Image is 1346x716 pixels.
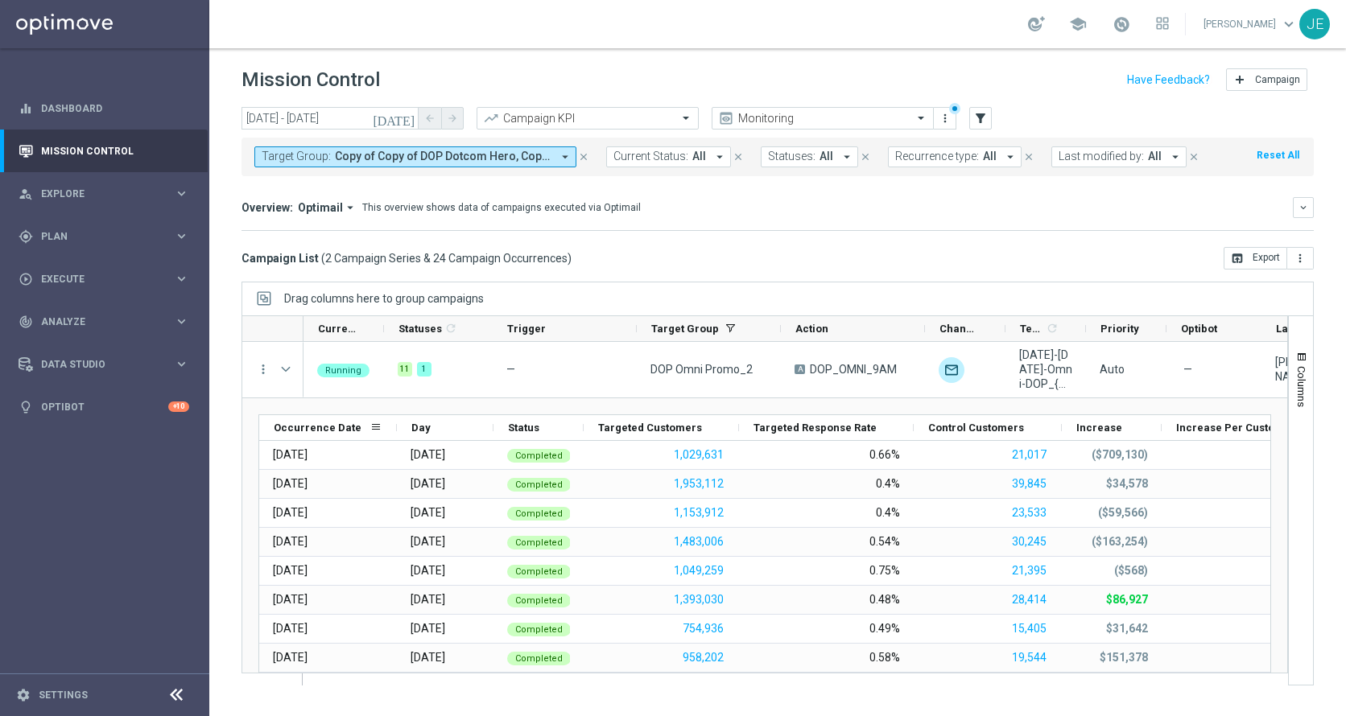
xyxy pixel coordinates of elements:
[174,271,189,286] i: keyboard_arrow_right
[441,107,464,130] button: arrow_forward
[483,110,499,126] i: trending_up
[411,650,445,665] div: Friday
[321,251,325,265] span: (
[19,187,174,201] div: Explore
[18,273,190,286] button: play_circle_outline Execute keyboard_arrow_right
[411,447,445,462] div: Friday
[335,150,551,163] span: Copy of Copy of DOP Dotcom Hero Copy of DOP Dotcom Hero Copy of DOP Omni Promo Copy of DOP Omni P...
[1019,348,1072,391] span: 8.10.25-Sunday-Omni-DOP_{X}, 8.11.25-Monday-Omni-DOP_{X}, 8.12.25-Tuesday-Omni-DOP_{X}, 8.13.25-W...
[41,317,174,327] span: Analyze
[398,362,412,377] div: 11
[681,648,725,668] button: 958,202
[869,447,900,462] div: 0.66%
[1183,362,1192,377] span: —
[442,319,457,337] span: Calculate column
[558,150,572,164] i: arrow_drop_down
[1106,592,1148,607] p: $86,927
[41,360,174,369] span: Data Studio
[1176,422,1295,434] span: Increase Per Customer
[19,229,174,244] div: Plan
[273,505,308,520] div: 03 Aug 2025
[507,534,571,549] colored-tag: Completed
[273,650,308,665] div: 08 Aug 2025
[1287,247,1314,270] button: more_vert
[18,401,190,414] div: lightbulb Optibot +10
[19,229,33,244] i: gps_fixed
[19,357,174,372] div: Data Studio
[1076,422,1122,434] span: Increase
[318,323,357,335] span: Current Status
[168,401,189,412] div: +10
[18,315,190,328] button: track_changes Analyze keyboard_arrow_right
[598,422,702,434] span: Targeted Customers
[888,146,1022,167] button: Recurrence type: All arrow_drop_down
[1059,150,1144,163] span: Last modified by:
[18,230,190,243] div: gps_fixed Plan keyboard_arrow_right
[939,357,964,383] img: Optimail
[1010,590,1048,610] button: 28,414
[1233,73,1246,86] i: add
[973,111,988,126] i: filter_alt
[18,358,190,371] div: Data Studio keyboard_arrow_right
[19,315,174,329] div: Analyze
[41,274,174,284] span: Execute
[515,479,563,490] span: Completed
[1298,202,1309,213] i: keyboard_arrow_down
[869,592,900,607] div: 0.48%
[325,251,568,265] span: 2 Campaign Series & 24 Campaign Occurrences
[613,150,688,163] span: Current Status:
[174,356,189,372] i: keyboard_arrow_right
[18,102,190,115] button: equalizer Dashboard
[1043,319,1059,337] span: Calculate column
[1148,150,1162,163] span: All
[411,563,445,578] div: Tuesday
[242,68,380,92] h1: Mission Control
[1098,505,1148,520] p: ($59,566)
[273,534,308,549] div: 04 Aug 2025
[507,505,571,521] colored-tag: Completed
[273,621,308,636] div: 07 Aug 2025
[1255,74,1300,85] span: Campaign
[1224,251,1314,264] multiple-options-button: Export to CSV
[768,150,815,163] span: Statuses:
[1046,322,1059,335] i: refresh
[672,474,725,494] button: 1,953,112
[1224,247,1287,270] button: open_in_browser Export
[761,146,858,167] button: Statuses: All arrow_drop_down
[18,145,190,158] button: Mission Control
[718,110,734,126] i: preview
[256,362,270,377] button: more_vert
[411,476,445,491] div: Saturday
[317,362,370,377] colored-tag: Running
[19,187,33,201] i: person_search
[41,130,189,172] a: Mission Control
[606,146,731,167] button: Current Status: All arrow_drop_down
[242,200,293,215] h3: Overview:
[840,150,854,164] i: arrow_drop_down
[411,621,445,636] div: Thursday
[1069,15,1087,33] span: school
[515,624,563,635] span: Completed
[869,534,900,549] div: 0.54%
[1231,252,1244,265] i: open_in_browser
[820,150,833,163] span: All
[810,362,897,377] span: DOP_OMNI_9AM
[1106,621,1148,636] p: $31,642
[424,113,436,124] i: arrow_back
[507,650,571,665] colored-tag: Completed
[1092,534,1148,549] p: ($163,254)
[515,653,563,664] span: Completed
[477,107,699,130] ng-select: Campaign KPI
[373,111,416,126] i: [DATE]
[860,151,871,163] i: close
[284,292,484,305] span: Drag columns here to group campaigns
[983,150,997,163] span: All
[858,148,873,166] button: close
[672,590,725,610] button: 1,393,030
[1010,532,1048,552] button: 30,245
[19,130,189,172] div: Mission Control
